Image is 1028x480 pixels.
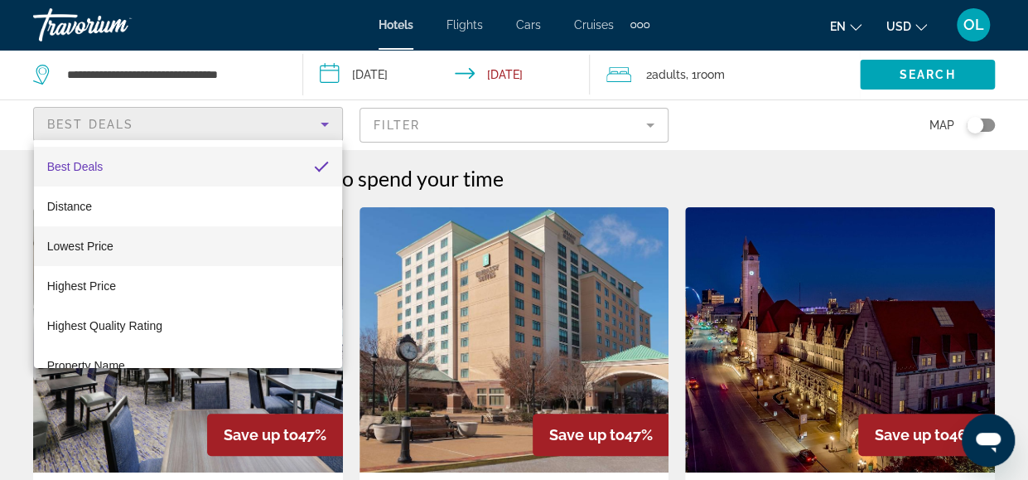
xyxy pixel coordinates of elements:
[47,200,92,213] span: Distance
[47,359,125,372] span: Property Name
[962,414,1015,467] iframe: Button to launch messaging window
[34,140,342,368] div: Sort by
[47,240,113,253] span: Lowest Price
[47,319,162,332] span: Highest Quality Rating
[47,160,104,173] span: Best Deals
[47,279,116,293] span: Highest Price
